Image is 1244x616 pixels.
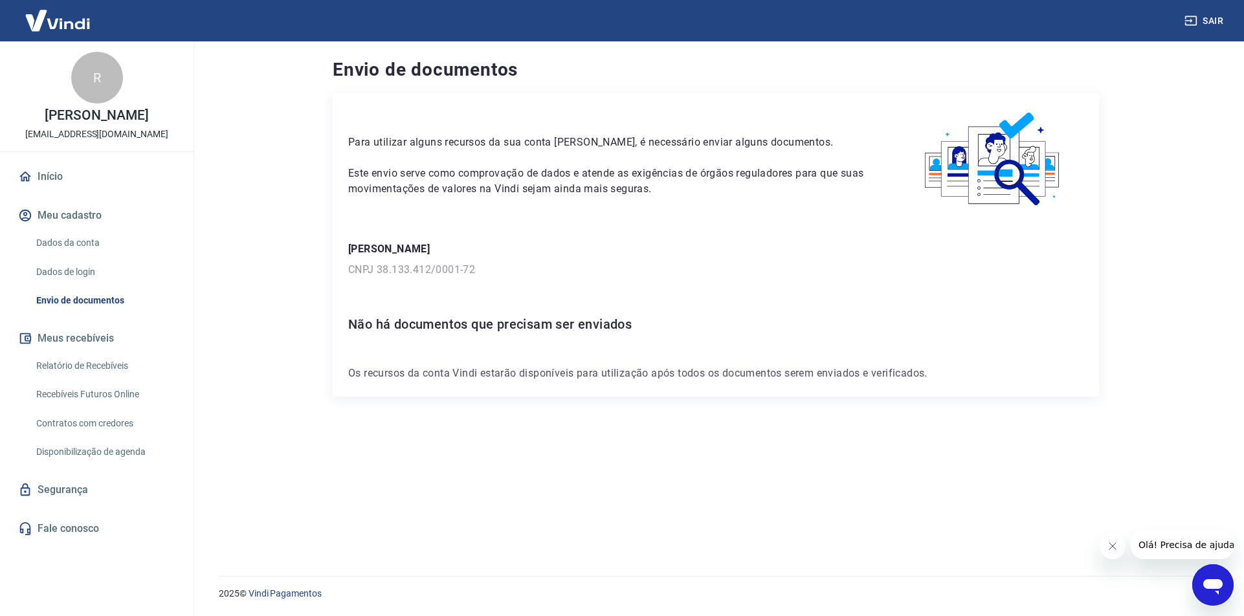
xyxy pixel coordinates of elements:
[16,476,178,504] a: Segurança
[16,514,178,543] a: Fale conosco
[31,381,178,408] a: Recebíveis Futuros Online
[16,162,178,191] a: Início
[25,127,168,141] p: [EMAIL_ADDRESS][DOMAIN_NAME]
[16,201,178,230] button: Meu cadastro
[71,52,123,104] div: R
[31,439,178,465] a: Disponibilização de agenda
[31,410,178,437] a: Contratos com credores
[903,109,1083,210] img: waiting_documents.41d9841a9773e5fdf392cede4d13b617.svg
[1131,531,1234,559] iframe: Mensagem da empresa
[1192,564,1234,606] iframe: Botão para abrir a janela de mensagens
[348,262,1083,278] p: CNPJ 38.133.412/0001-72
[249,588,322,599] a: Vindi Pagamentos
[31,353,178,379] a: Relatório de Recebíveis
[348,135,872,150] p: Para utilizar alguns recursos da sua conta [PERSON_NAME], é necessário enviar alguns documentos.
[16,324,178,353] button: Meus recebíveis
[16,1,100,40] img: Vindi
[348,166,872,197] p: Este envio serve como comprovação de dados e atende as exigências de órgãos reguladores para que ...
[8,9,109,19] span: Olá! Precisa de ajuda?
[31,287,178,314] a: Envio de documentos
[1182,9,1228,33] button: Sair
[219,587,1213,600] p: 2025 ©
[45,109,148,122] p: [PERSON_NAME]
[31,259,178,285] a: Dados de login
[348,241,1083,257] p: [PERSON_NAME]
[348,366,1083,381] p: Os recursos da conta Vindi estarão disponíveis para utilização após todos os documentos serem env...
[1100,533,1126,559] iframe: Fechar mensagem
[333,57,1099,83] h4: Envio de documentos
[31,230,178,256] a: Dados da conta
[348,314,1083,335] h6: Não há documentos que precisam ser enviados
